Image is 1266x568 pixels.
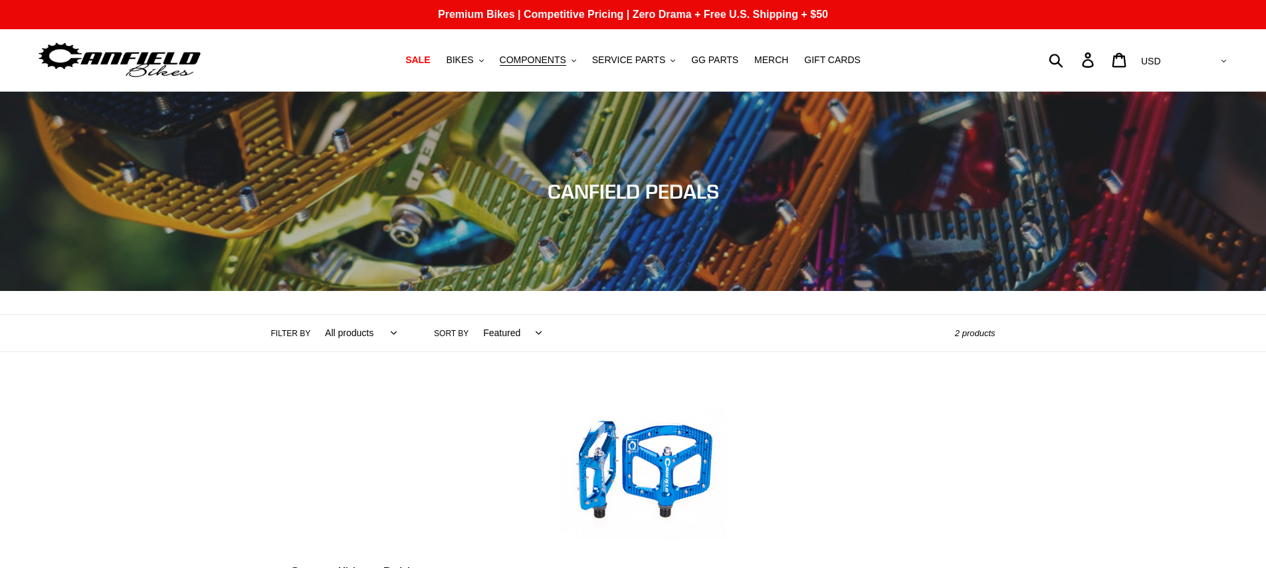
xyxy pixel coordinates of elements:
[685,51,745,69] a: GG PARTS
[548,179,719,203] span: CANFIELD PEDALS
[592,54,665,66] span: SERVICE PARTS
[399,51,437,69] a: SALE
[37,39,203,81] img: Canfield Bikes
[585,51,682,69] button: SERVICE PARTS
[754,54,788,66] span: MERCH
[748,51,795,69] a: MERCH
[797,51,867,69] a: GIFT CARDS
[271,328,311,339] label: Filter by
[1056,45,1090,74] input: Search
[804,54,861,66] span: GIFT CARDS
[405,54,430,66] span: SALE
[691,54,738,66] span: GG PARTS
[955,328,996,338] span: 2 products
[446,54,473,66] span: BIKES
[493,51,583,69] button: COMPONENTS
[434,328,469,339] label: Sort by
[439,51,490,69] button: BIKES
[500,54,566,66] span: COMPONENTS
